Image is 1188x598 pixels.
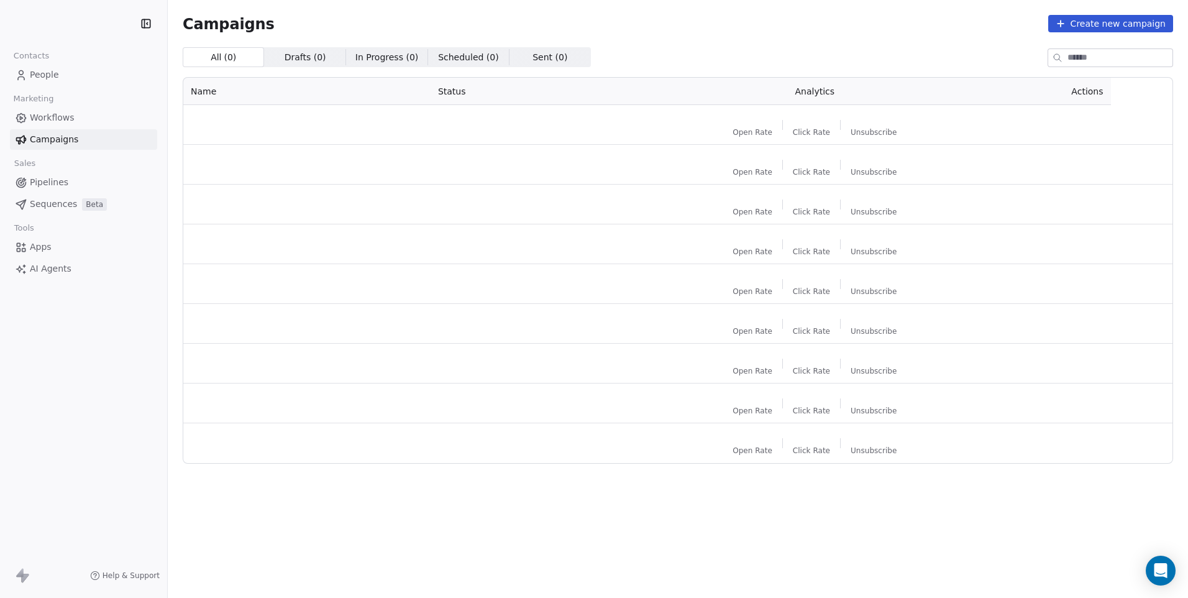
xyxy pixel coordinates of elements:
a: Pipelines [10,172,157,193]
span: Open Rate [733,167,772,177]
span: Click Rate [793,406,830,416]
span: Unsubscribe [851,406,897,416]
span: Sequences [30,198,77,211]
span: Click Rate [793,247,830,257]
span: Unsubscribe [851,167,897,177]
span: Open Rate [733,287,772,297]
span: Unsubscribe [851,127,897,137]
a: Help & Support [90,571,160,581]
span: Click Rate [793,446,830,456]
span: Apps [30,241,52,254]
th: Status [431,78,656,105]
a: AI Agents [10,259,157,279]
span: Click Rate [793,207,830,217]
span: Campaigns [30,133,78,146]
span: Contacts [8,47,55,65]
span: Unsubscribe [851,326,897,336]
span: Workflows [30,111,75,124]
span: Open Rate [733,247,772,257]
span: In Progress ( 0 ) [355,51,419,64]
span: Click Rate [793,326,830,336]
span: Open Rate [733,406,772,416]
span: Drafts ( 0 ) [285,51,326,64]
th: Name [183,78,431,105]
th: Analytics [656,78,974,105]
span: Tools [9,219,39,237]
th: Actions [974,78,1110,105]
button: Create new campaign [1048,15,1173,32]
a: SequencesBeta [10,194,157,214]
a: People [10,65,157,85]
span: Help & Support [103,571,160,581]
div: Open Intercom Messenger [1146,556,1176,586]
span: Click Rate [793,167,830,177]
span: Campaigns [183,15,275,32]
span: People [30,68,59,81]
span: Click Rate [793,366,830,376]
span: Unsubscribe [851,247,897,257]
span: Open Rate [733,446,772,456]
a: Campaigns [10,129,157,150]
a: Workflows [10,108,157,128]
span: Unsubscribe [851,366,897,376]
span: Marketing [8,90,59,108]
span: Scheduled ( 0 ) [438,51,499,64]
span: Click Rate [793,287,830,297]
span: Unsubscribe [851,446,897,456]
span: Beta [82,198,107,211]
span: Open Rate [733,366,772,376]
span: Open Rate [733,207,772,217]
span: Open Rate [733,326,772,336]
span: Open Rate [733,127,772,137]
span: Unsubscribe [851,287,897,297]
span: Sent ( 0 ) [532,51,567,64]
span: Click Rate [793,127,830,137]
span: AI Agents [30,262,71,275]
a: Apps [10,237,157,257]
span: Pipelines [30,176,68,189]
span: Sales [9,154,41,173]
span: Unsubscribe [851,207,897,217]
